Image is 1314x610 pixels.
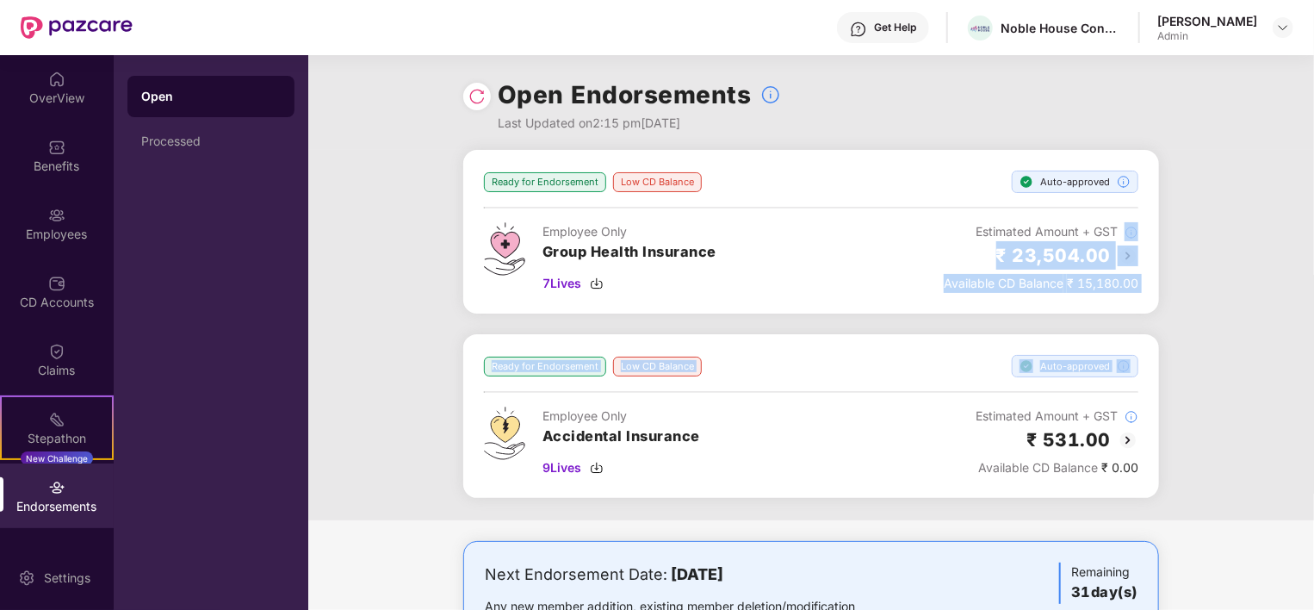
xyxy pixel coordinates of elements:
img: svg+xml;base64,PHN2ZyBpZD0iQ0RfQWNjb3VudHMiIGRhdGEtbmFtZT0iQ0QgQWNjb3VudHMiIHhtbG5zPSJodHRwOi8vd3... [48,275,65,292]
img: New Pazcare Logo [21,16,133,39]
div: Noble House Consulting [1001,20,1121,36]
div: Next Endorsement Date: [485,563,909,587]
img: svg+xml;base64,PHN2ZyBpZD0iU3RlcC1Eb25lLTE2eDE2IiB4bWxucz0iaHR0cDovL3d3dy53My5vcmcvMjAwMC9zdmciIH... [1020,175,1033,189]
img: svg+xml;base64,PHN2ZyBpZD0iSGVscC0zMngzMiIgeG1sbnM9Imh0dHA6Ly93d3cudzMub3JnLzIwMDAvc3ZnIiB3aWR0aD... [850,21,867,38]
img: svg+xml;base64,PHN2ZyBpZD0iSW5mb18tXzMyeDMyIiBkYXRhLW5hbWU9IkluZm8gLSAzMngzMiIgeG1sbnM9Imh0dHA6Ly... [1125,410,1138,424]
h3: 31 day(s) [1071,582,1137,604]
div: Employee Only [542,222,716,241]
img: svg+xml;base64,PHN2ZyBpZD0iUmVsb2FkLTMyeDMyIiB4bWxucz0iaHR0cDovL3d3dy53My5vcmcvMjAwMC9zdmciIHdpZH... [468,88,486,105]
div: Open [141,88,281,105]
span: 9 Lives [542,458,581,477]
div: ₹ 0.00 [976,458,1138,477]
img: svg+xml;base64,PHN2ZyBpZD0iQmFjay0yMHgyMCIgeG1sbnM9Imh0dHA6Ly93d3cudzMub3JnLzIwMDAvc3ZnIiB3aWR0aD... [1118,430,1138,451]
div: Ready for Endorsement [484,172,606,192]
img: svg+xml;base64,PHN2ZyBpZD0iRG93bmxvYWQtMzJ4MzIiIHhtbG5zPSJodHRwOi8vd3d3LnczLm9yZy8yMDAwL3N2ZyIgd2... [590,277,604,290]
img: svg+xml;base64,PHN2ZyB4bWxucz0iaHR0cDovL3d3dy53My5vcmcvMjAwMC9zdmciIHdpZHRoPSIyMSIgaGVpZ2h0PSIyMC... [48,411,65,428]
img: svg+xml;base64,PHN2ZyB4bWxucz0iaHR0cDovL3d3dy53My5vcmcvMjAwMC9zdmciIHdpZHRoPSI0OS4zMjEiIGhlaWdodD... [484,407,525,460]
div: New Challenge [21,451,93,465]
div: Processed [141,134,281,148]
img: svg+xml;base64,PHN2ZyBpZD0iU3RlcC1Eb25lLTE2eDE2IiB4bWxucz0iaHR0cDovL3d3dy53My5vcmcvMjAwMC9zdmciIH... [1020,359,1033,373]
div: Low CD Balance [613,172,702,192]
img: svg+xml;base64,PHN2ZyBpZD0iSW5mb18tXzMyeDMyIiBkYXRhLW5hbWU9IkluZm8gLSAzMngzMiIgeG1sbnM9Imh0dHA6Ly... [1117,359,1131,373]
span: Available CD Balance [978,460,1098,475]
div: Last Updated on 2:15 pm[DATE] [498,114,781,133]
div: [PERSON_NAME] [1157,13,1257,29]
img: svg+xml;base64,PHN2ZyBpZD0iU2V0dGluZy0yMHgyMCIgeG1sbnM9Imh0dHA6Ly93d3cudzMub3JnLzIwMDAvc3ZnIiB3aW... [18,570,35,587]
h3: Accidental Insurance [542,426,700,448]
h2: ₹ 23,504.00 [996,241,1112,270]
div: Auto-approved [1012,171,1138,193]
div: Remaining [1059,563,1137,604]
img: svg+xml;base64,PHN2ZyBpZD0iSW5mb18tXzMyeDMyIiBkYXRhLW5hbWU9IkluZm8gLSAzMngzMiIgeG1sbnM9Imh0dHA6Ly... [760,84,781,105]
img: svg+xml;base64,PHN2ZyBpZD0iRW1wbG95ZWVzIiB4bWxucz0iaHR0cDovL3d3dy53My5vcmcvMjAwMC9zdmciIHdpZHRoPS... [48,207,65,224]
img: svg+xml;base64,PHN2ZyB4bWxucz0iaHR0cDovL3d3dy53My5vcmcvMjAwMC9zdmciIHdpZHRoPSI0Ny43MTQiIGhlaWdodD... [484,222,525,276]
div: Admin [1157,29,1257,43]
span: Available CD Balance [944,276,1063,290]
div: Estimated Amount + GST [944,222,1138,241]
img: svg+xml;base64,PHN2ZyBpZD0iQmVuZWZpdHMiIHhtbG5zPSJodHRwOi8vd3d3LnczLm9yZy8yMDAwL3N2ZyIgd2lkdGg9Ij... [48,139,65,156]
img: svg+xml;base64,PHN2ZyBpZD0iRW5kb3JzZW1lbnRzIiB4bWxucz0iaHR0cDovL3d3dy53My5vcmcvMjAwMC9zdmciIHdpZH... [48,479,65,496]
img: NH%20Logo-positive_horizontal%20(1).png [968,22,993,35]
img: svg+xml;base64,PHN2ZyBpZD0iSG9tZSIgeG1sbnM9Imh0dHA6Ly93d3cudzMub3JnLzIwMDAvc3ZnIiB3aWR0aD0iMjAiIG... [48,71,65,88]
b: [DATE] [671,565,723,583]
div: Stepathon [2,430,112,447]
div: Settings [39,570,96,587]
div: Estimated Amount + GST [976,407,1138,426]
img: svg+xml;base64,PHN2ZyBpZD0iSW5mb18tXzMyeDMyIiBkYXRhLW5hbWU9IkluZm8gLSAzMngzMiIgeG1sbnM9Imh0dHA6Ly... [1125,226,1138,240]
img: svg+xml;base64,PHN2ZyBpZD0iQ2xhaW0iIHhtbG5zPSJodHRwOi8vd3d3LnczLm9yZy8yMDAwL3N2ZyIgd2lkdGg9IjIwIi... [48,343,65,360]
div: Ready for Endorsement [484,357,606,377]
div: Low CD Balance [613,357,702,377]
img: svg+xml;base64,PHN2ZyBpZD0iRG93bmxvYWQtMzJ4MzIiIHhtbG5zPSJodHRwOi8vd3d3LnczLm9yZy8yMDAwL3N2ZyIgd2... [590,461,604,475]
img: svg+xml;base64,PHN2ZyBpZD0iSW5mb18tXzMyeDMyIiBkYXRhLW5hbWU9IkluZm8gLSAzMngzMiIgeG1sbnM9Imh0dHA6Ly... [1117,175,1131,189]
div: Employee Only [542,407,700,426]
h3: Group Health Insurance [542,241,716,264]
h1: Open Endorsements [498,76,752,114]
img: svg+xml;base64,PHN2ZyBpZD0iRHJvcGRvd24tMzJ4MzIiIHhtbG5zPSJodHRwOi8vd3d3LnczLm9yZy8yMDAwL3N2ZyIgd2... [1276,21,1290,34]
h2: ₹ 531.00 [1026,426,1111,454]
div: ₹ 15,180.00 [944,274,1138,293]
img: svg+xml;base64,PHN2ZyBpZD0iQmFjay0yMHgyMCIgeG1sbnM9Imh0dHA6Ly93d3cudzMub3JnLzIwMDAvc3ZnIiB3aWR0aD... [1118,246,1138,266]
span: 7 Lives [542,274,581,293]
div: Auto-approved [1012,355,1138,377]
div: Get Help [874,21,916,34]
